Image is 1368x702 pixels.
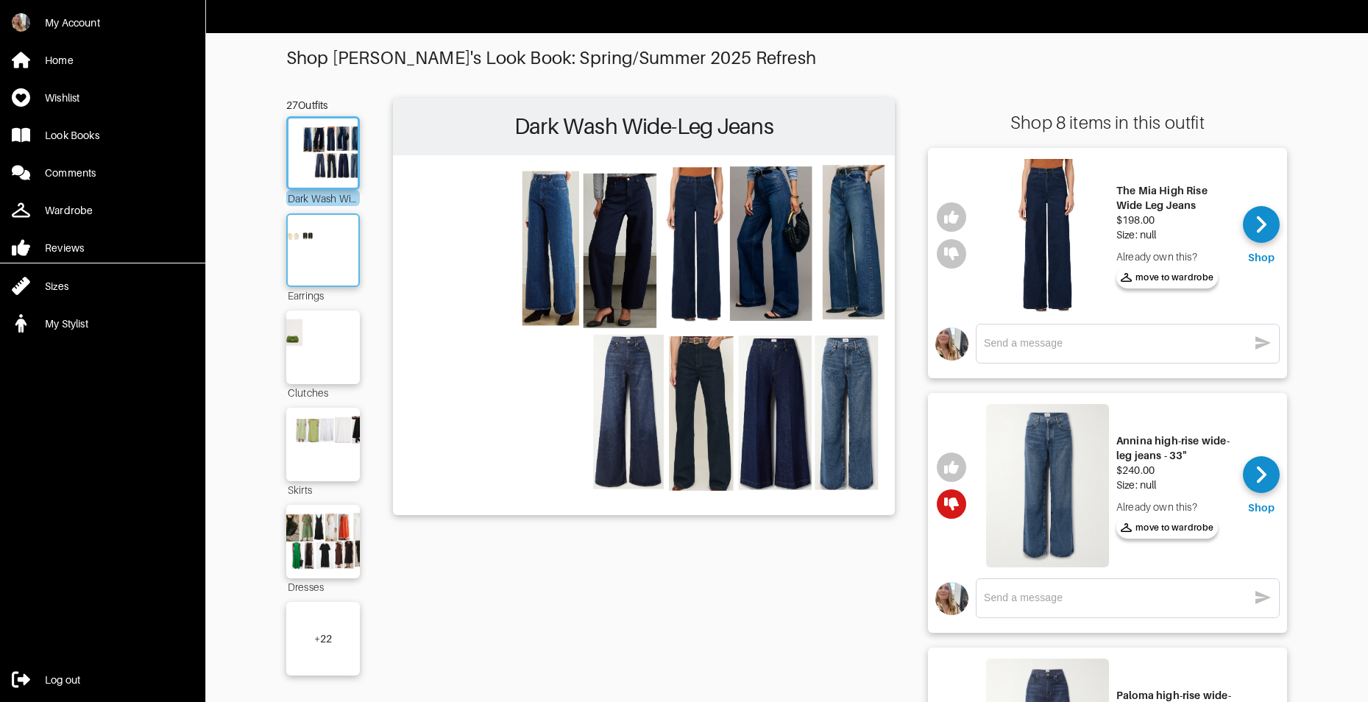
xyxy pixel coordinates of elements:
div: Annina high-rise wide-leg jeans - 33" [1116,433,1232,463]
img: avatar [935,327,968,361]
div: Clutches [286,384,360,400]
div: Shop [1248,250,1275,265]
img: Outfit Skirts [281,415,365,474]
div: Earrings [286,287,360,303]
div: Home [45,53,74,68]
div: Already own this? [1116,500,1232,514]
img: Outfit Dresses [281,512,365,571]
div: Shop [PERSON_NAME]'s Look Book: Spring/Summer 2025 Refresh [286,48,1287,68]
div: Dresses [286,578,360,595]
h2: Dark Wash Wide-Leg Jeans [400,105,887,148]
img: avatar [935,582,968,615]
img: Outfit Dark Wash Wide-Leg Jeans [400,163,887,506]
div: 27 Outfits [286,98,360,113]
div: My Stylist [45,316,88,331]
button: move to wardrobe [1116,517,1219,539]
div: Sizes [45,279,68,294]
div: Shop 8 items in this outfit [928,113,1287,133]
img: xWemDYNAqtuhRT7mQ8QZfc8g [12,13,30,32]
div: My Account [45,15,100,30]
img: Outfit Dark Wash Wide-Leg Jeans [284,126,361,180]
span: move to wardrobe [1121,271,1214,284]
div: Wishlist [45,91,79,105]
img: Outfit Clutches [281,318,365,377]
span: move to wardrobe [1121,521,1214,534]
div: Skirts [286,481,360,497]
a: Shop [1243,456,1280,515]
div: $240.00 [1116,463,1232,478]
div: Size: null [1116,478,1232,492]
a: Shop [1243,206,1280,265]
div: Shop [1248,500,1275,515]
img: Annina high-rise wide-leg jeans - 33" [986,404,1109,568]
div: Already own this? [1116,249,1232,264]
div: $198.00 [1116,213,1232,227]
img: The Mia High Rise Wide Leg Jeans [986,159,1109,313]
img: Outfit Earrings [283,222,363,278]
div: Reviews [45,241,84,255]
div: The Mia High Rise Wide Leg Jeans [1116,183,1232,213]
div: + 22 [314,631,333,646]
div: Size: null [1116,227,1232,242]
button: move to wardrobe [1116,266,1219,288]
div: Log out [45,673,80,687]
div: Look Books [45,128,99,143]
div: Comments [45,166,96,180]
div: Dark Wash Wide-Leg Jeans [286,190,360,206]
div: Wardrobe [45,203,93,218]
